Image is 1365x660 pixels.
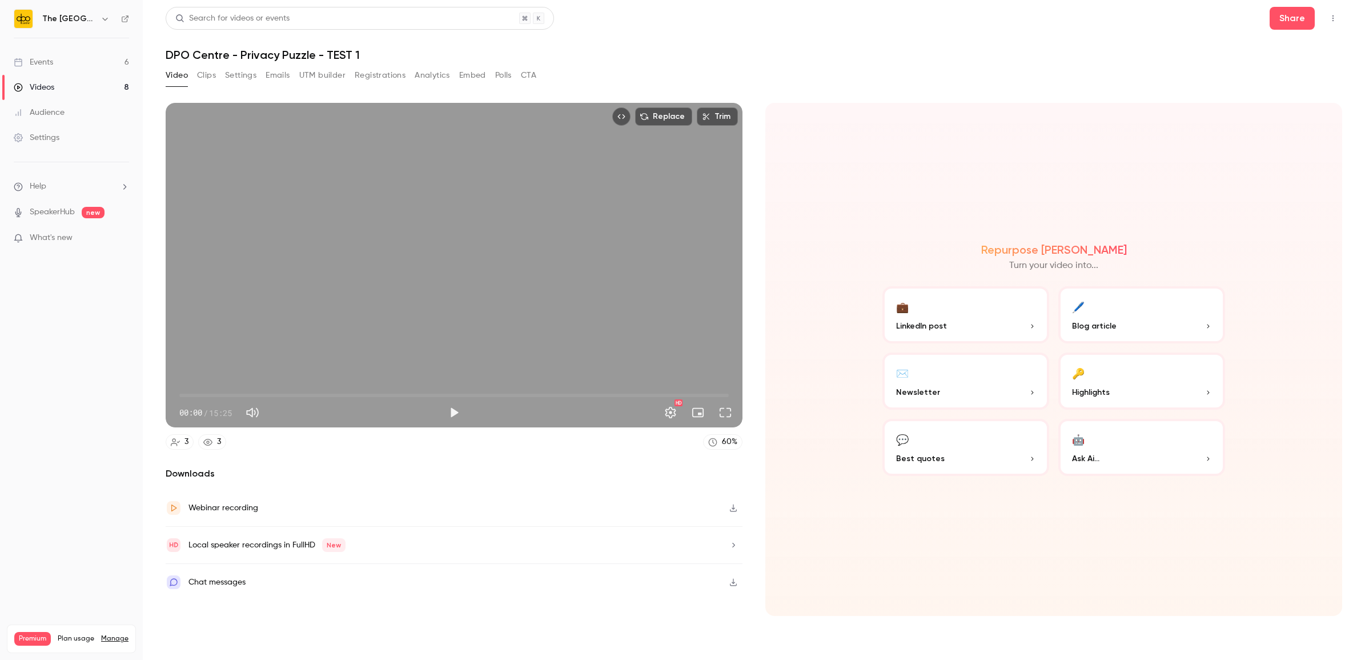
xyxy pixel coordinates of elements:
button: 💬Best quotes [882,419,1049,476]
span: Newsletter [896,386,940,398]
span: Blog article [1072,320,1117,332]
a: 3 [166,434,194,450]
button: 🖊️Blog article [1058,286,1225,343]
img: The DPO Centre [14,10,33,28]
button: Clips [197,66,216,85]
button: Polls [495,66,512,85]
div: Videos [14,82,54,93]
button: Embed video [612,107,631,126]
span: What's new [30,232,73,244]
button: Registrations [355,66,406,85]
a: SpeakerHub [30,206,75,218]
div: 🖊️ [1072,298,1085,315]
span: Plan usage [58,634,94,643]
div: Chat messages [188,575,246,589]
button: Share [1270,7,1315,30]
button: 🔑Highlights [1058,353,1225,410]
span: Best quotes [896,453,945,465]
div: 🔑 [1072,364,1085,382]
li: help-dropdown-opener [14,181,129,193]
button: Video [166,66,188,85]
iframe: Noticeable Trigger [115,233,129,243]
div: 💼 [896,298,909,315]
a: Manage [101,634,129,643]
button: Replace [635,107,692,126]
button: UTM builder [299,66,346,85]
button: Turn on miniplayer [686,401,709,424]
div: 3 [217,436,221,448]
button: CTA [521,66,536,85]
button: 💼LinkedIn post [882,286,1049,343]
h6: The [GEOGRAPHIC_DATA] [42,13,96,25]
div: 💬 [896,430,909,448]
span: / [203,407,208,419]
button: 🤖Ask Ai... [1058,419,1225,476]
span: Highlights [1072,386,1110,398]
span: Help [30,181,46,193]
button: Top Bar Actions [1324,9,1342,27]
button: Mute [241,401,264,424]
button: Settings [659,401,682,424]
div: Settings [14,132,59,143]
span: LinkedIn post [896,320,947,332]
h2: Downloads [166,467,742,481]
div: 00:00 [179,407,232,419]
span: Ask Ai... [1072,453,1099,465]
div: Search for videos or events [175,13,290,25]
div: Audience [14,107,65,118]
div: ✉️ [896,364,909,382]
p: Turn your video into... [1009,259,1098,273]
button: Embed [459,66,486,85]
div: HD [675,399,682,406]
div: 🤖 [1072,430,1085,448]
button: Settings [225,66,256,85]
span: 15:25 [209,407,232,419]
a: 60% [703,434,742,450]
span: New [322,538,346,552]
button: Play [443,401,465,424]
h1: DPO Centre - Privacy Puzzle - TEST 1 [166,48,1342,62]
button: Analytics [415,66,450,85]
button: Trim [697,107,738,126]
div: Local speaker recordings in FullHD [188,538,346,552]
span: Premium [14,632,51,646]
span: 00:00 [179,407,202,419]
h2: Repurpose [PERSON_NAME] [981,243,1127,257]
div: Events [14,57,53,68]
button: ✉️Newsletter [882,353,1049,410]
div: 60 % [722,436,737,448]
span: new [82,207,105,218]
div: 3 [184,436,188,448]
button: Emails [266,66,290,85]
div: Webinar recording [188,501,258,515]
button: Full screen [714,401,737,424]
a: 3 [198,434,226,450]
